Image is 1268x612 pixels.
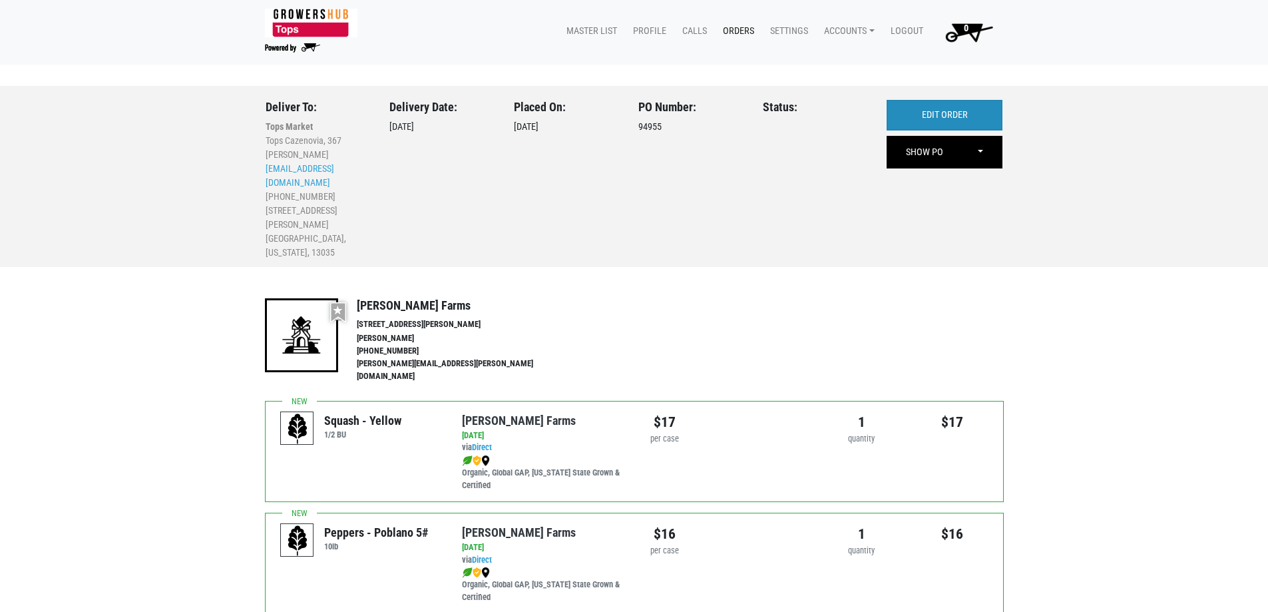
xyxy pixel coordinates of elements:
img: placeholder-variety-43d6402dacf2d531de610a020419775a.svg [281,412,314,446]
div: $17 [917,412,988,433]
img: safety-e55c860ca8c00a9c171001a62a92dabd.png [473,456,481,466]
h6: 10lb [324,541,429,551]
div: Peppers - Poblano 5# [324,523,429,541]
a: [EMAIL_ADDRESS][DOMAIN_NAME] [266,163,334,188]
a: [PERSON_NAME] Farms [462,525,576,539]
h6: 1/2 BU [324,430,401,440]
a: Calls [672,19,712,44]
li: [PERSON_NAME] [357,332,562,345]
span: quantity [848,434,875,444]
img: leaf-e5c59151409436ccce96b2ca1b28e03c.png [462,567,473,578]
li: [PERSON_NAME] [266,148,370,162]
div: [DATE] [462,541,624,554]
li: [GEOGRAPHIC_DATA], [US_STATE], 13035 [266,232,370,260]
a: Accounts [813,19,880,44]
a: Settings [759,19,813,44]
img: 279edf242af8f9d49a69d9d2afa010fb.png [265,9,357,37]
h3: PO Number: [638,100,743,115]
div: $16 [644,523,685,545]
div: [DATE] [389,100,494,260]
h4: [PERSON_NAME] Farms [357,298,562,313]
img: leaf-e5c59151409436ccce96b2ca1b28e03c.png [462,456,473,466]
b: Tops Market [266,121,313,132]
img: 19-7441ae2ccb79c876ff41c34f3bd0da69.png [265,298,338,372]
img: placeholder-variety-43d6402dacf2d531de610a020419775a.svg [281,524,314,557]
a: SHOW PO [888,137,961,168]
div: per case [644,433,685,446]
li: [STREET_ADDRESS][PERSON_NAME] [357,318,562,331]
a: 0 [929,19,1004,45]
img: map_marker-0e94453035b3232a4d21701695807de9.png [481,567,490,578]
img: map_marker-0e94453035b3232a4d21701695807de9.png [481,456,490,466]
div: [DATE] [462,430,624,442]
span: 0 [964,23,968,34]
div: via [462,430,624,492]
li: [STREET_ADDRESS][PERSON_NAME] [266,204,370,232]
a: Logout [880,19,929,44]
div: per case [644,545,685,557]
li: [PERSON_NAME][EMAIL_ADDRESS][PERSON_NAME][DOMAIN_NAME] [357,358,562,383]
div: $17 [644,412,685,433]
div: Squash - Yellow [324,412,401,430]
h3: Placed On: [514,100,618,115]
a: Direct [472,555,492,565]
li: [PHONE_NUMBER] [357,345,562,358]
img: Powered by Big Wheelbarrow [265,43,320,53]
a: Profile [622,19,672,44]
div: [DATE] [514,100,618,260]
a: Master List [556,19,622,44]
img: safety-e55c860ca8c00a9c171001a62a92dabd.png [473,567,481,578]
div: via [462,541,624,604]
h3: Delivery Date: [389,100,494,115]
li: [PHONE_NUMBER] [266,190,370,204]
a: Direct [472,442,492,452]
div: 1 [826,523,897,545]
a: EDIT ORDER [887,100,1002,131]
span: quantity [848,545,875,555]
div: $16 [917,523,988,545]
div: Organic, Global GAP, [US_STATE] State Grown & Certified [462,567,624,605]
div: Organic, Global GAP, [US_STATE] State Grown & Certified [462,454,624,492]
span: 94955 [638,121,662,133]
h3: Deliver To: [266,100,370,115]
h3: Status: [763,100,867,115]
div: 1 [826,412,897,433]
img: Cart [939,19,998,45]
a: [PERSON_NAME] Farms [462,414,576,428]
a: Orders [712,19,759,44]
li: Tops Cazenovia, 367 [266,134,370,148]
